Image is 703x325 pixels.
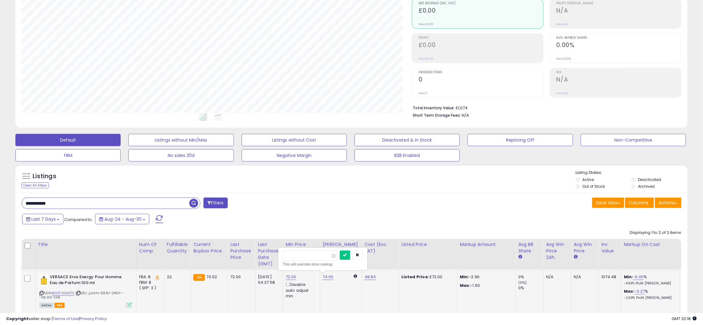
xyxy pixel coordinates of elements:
[624,288,635,294] b: Max:
[52,291,74,296] a: B0DFVGMXT5
[401,274,452,280] div: £72.00
[518,280,527,285] small: (0%)
[556,57,571,61] small: Prev: 0.00%
[460,283,511,288] p: -1.60
[15,134,121,146] button: Default
[460,274,469,280] strong: Min:
[625,198,654,208] button: Columns
[621,239,680,270] th: The percentage added to the cost of goods (COGS) that forms the calculator for Min & Max prices.
[419,2,543,5] span: Net Revenue (Exc. VAT)
[624,281,675,286] p: -4.93% Profit [PERSON_NAME]
[419,57,433,61] small: Prev: £0.00
[95,214,149,224] button: Aug-24 - Aug-30
[139,285,159,291] div: ( SFP: 3 )
[624,274,633,280] b: Min:
[635,288,645,295] a: -3.27
[546,274,566,280] div: N/A
[581,134,686,146] button: Non-Competitive
[556,71,681,74] span: ROI
[6,316,29,322] strong: Copyright
[633,274,644,280] a: -6.05
[576,170,688,176] p: Listing States:
[139,274,159,280] div: FBA: 8
[655,198,681,208] button: Actions
[53,316,79,322] a: Terms of Use
[574,241,596,254] div: Avg Win Price
[468,134,573,146] button: Repricing Off
[592,198,624,208] button: Save View
[104,216,142,222] span: Aug-24 - Aug-30
[419,91,427,95] small: Prev: 0
[556,42,681,50] h2: 0.00%
[242,149,347,162] button: Negative Margin
[167,274,186,280] div: 22
[419,42,543,50] h2: £0.00
[419,7,543,15] h2: £0.00
[583,184,605,189] label: Out of Stock
[546,241,568,261] div: Avg Win Price 24h.
[39,274,132,307] div: ASIN:
[624,289,675,300] div: %
[460,241,513,248] div: Markup Amount
[556,76,681,84] h2: N/A
[193,241,225,254] div: Current Buybox Price
[33,172,56,181] h5: Listings
[583,177,594,182] label: Active
[462,112,469,118] span: N/A
[556,22,568,26] small: Prev: N/A
[242,134,347,146] button: Listings without Cost
[323,274,334,280] a: 74.00
[460,283,471,288] strong: Max:
[6,316,107,322] div: seller snap | |
[230,241,253,261] div: Last Purchase Price
[167,241,188,254] div: Fulfillable Quantity
[413,105,455,110] b: Total Inventory Value:
[629,200,649,206] span: Columns
[364,241,396,254] div: Cost (Exc. VAT)
[286,274,296,280] a: 72.00
[556,2,681,5] span: Profit [PERSON_NAME]
[419,22,433,26] small: Prev: £0.00
[31,216,56,222] span: Last 7 Days
[401,274,429,280] b: Listed Price:
[419,71,543,74] span: Ordered Items
[518,241,541,254] div: Avg BB Share
[624,241,677,248] div: Markup on Cost
[638,177,661,182] label: Deactivated
[39,303,54,308] span: All listings currently available for purchase on Amazon
[518,254,522,260] small: Avg BB Share.
[556,91,568,95] small: Prev: N/A
[354,274,357,278] i: Calculated using Dynamic Max Price.
[574,274,594,280] div: N/A
[38,241,134,248] div: Title
[518,274,543,280] div: 0%
[128,149,234,162] button: No sales 30d
[193,274,205,281] small: FBA
[413,104,677,111] li: £1,074
[286,281,315,299] div: Disable auto adjust min
[638,184,655,189] label: Archived
[22,183,49,188] div: Clear All Filters
[419,36,543,40] span: Profit
[355,134,460,146] button: Deactivated & In Stock
[518,285,543,291] div: 0%
[207,274,217,280] span: 70.02
[355,149,460,162] button: B2B Enabled
[413,113,461,118] b: Short Term Storage Fees:
[630,230,681,236] div: Displaying 1 to 2 of 2 items
[364,274,376,280] a: 48.84
[54,303,65,308] span: FBA
[574,254,577,260] small: Avg Win Price.
[323,241,359,248] div: [PERSON_NAME]
[601,241,619,254] div: Inv. value
[230,274,251,280] div: 72.00
[22,214,63,224] button: Last 7 Days
[258,241,280,267] div: Last Purchase Date (GMT)
[556,7,681,15] h2: N/A
[283,261,363,267] div: This will override store markup
[460,274,511,280] p: -2.96
[556,36,681,40] span: Avg. Buybox Share
[80,316,107,322] a: Privacy Policy
[419,76,543,84] h2: 0
[64,217,93,223] span: Compared to:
